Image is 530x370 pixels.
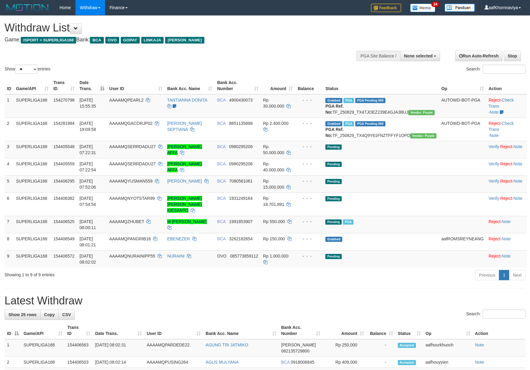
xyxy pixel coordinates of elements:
a: 1 [499,270,509,280]
h1: Withdraw List [5,22,347,34]
span: Accepted [398,360,416,365]
span: [DATE] 15:55:35 [79,98,96,109]
th: Bank Acc. Name: activate to sort column ascending [165,77,215,94]
span: AAAAMQSERRDADU27 [109,144,156,149]
td: SUPERLIGA168 [14,158,51,175]
td: 6 [5,193,14,216]
td: 5 [5,175,14,193]
a: Verify [489,144,499,149]
a: Note [490,133,499,138]
span: 154405559 [53,161,75,166]
span: Marked by aafnonsreyleab [343,121,354,126]
a: M [PERSON_NAME] [167,219,207,224]
span: 34 [431,2,439,7]
th: ID: activate to sort column descending [5,322,21,339]
th: Action [473,322,525,339]
td: · · [486,118,527,141]
span: Copy 3262182654 to clipboard [229,236,253,241]
td: SUPERLIGA168 [14,193,51,216]
span: 154406525 [53,219,75,224]
td: TF_250829_TX4TJOEZ239E4GJA3BUJ [323,94,439,118]
th: Bank Acc. Name: activate to sort column ascending [203,322,279,339]
a: Show 25 rows [5,310,40,320]
span: Copy 0918006845 to clipboard [291,360,314,365]
a: Note [502,254,511,258]
span: AAAAMQPANGRIB16 [109,236,151,241]
span: Grabbed [325,98,342,103]
span: Copy 1991853907 to clipboard [229,219,253,224]
td: · · [486,175,527,193]
span: AAAAMQNYOTSTAR99 [109,196,155,201]
th: User ID: activate to sort column ascending [144,322,203,339]
span: AAAAMQYUSMAN559 [109,179,152,183]
span: 154406572 [53,254,75,258]
span: Vendor URL: https://trx4.1velocity.biz [410,133,436,138]
td: SUPERLIGA168 [21,339,65,357]
span: Copy 1931249164 to clipboard [229,196,253,201]
a: Reject [489,219,501,224]
th: Date Trans.: activate to sort column ascending [93,322,144,339]
a: [PERSON_NAME] AFFA [167,161,202,172]
span: [DATE] 07:52:06 [79,179,96,190]
th: Bank Acc. Number: activate to sort column ascending [215,77,260,94]
span: PGA Pending [355,121,385,126]
span: Pending [325,162,342,167]
td: aafhourkhuoch [423,339,473,357]
span: [DATE] 08:00:11 [79,219,96,230]
span: BCA [217,196,225,201]
td: AAAAMQPUSING264 [144,357,203,368]
span: AAAAMQPEARL2 [109,98,144,102]
span: 154406549 [53,236,75,241]
a: Note [513,144,522,149]
td: AUTOWD-BOT-PGA [439,118,486,141]
a: Note [502,236,511,241]
a: Copy [40,310,59,320]
a: EBENEZER [167,236,190,241]
th: Date Trans.: activate to sort column descending [77,77,107,94]
span: Rp 2.400.000 [263,121,289,126]
span: [PERSON_NAME] [281,342,316,347]
span: Pending [325,179,342,184]
span: LINKAJA [141,37,164,44]
div: - - - [298,120,321,126]
span: Copy 085773859112 to clipboard [230,254,258,258]
th: Amount: activate to sort column ascending [323,322,366,339]
th: Amount: activate to sort column ascending [261,77,295,94]
a: TANTIANNA DONITA [167,98,207,102]
span: AAAAMQGACORJP02 [109,121,152,126]
span: None selected [404,54,433,58]
input: Search: [483,310,525,319]
label: Search: [466,310,525,319]
th: Game/API: activate to sort column ascending [14,77,51,94]
span: OVO [217,254,226,258]
a: Note [502,219,511,224]
a: Note [475,360,484,365]
div: - - - [298,178,321,184]
select: Showentries [15,65,38,74]
td: 1 [5,339,21,357]
div: Showing 1 to 9 of 9 entries [5,269,216,278]
span: [PERSON_NAME] [165,37,204,44]
td: aafhouyyien [423,357,473,368]
div: - - - [298,219,321,225]
td: · · [486,158,527,175]
span: Copy [44,312,55,317]
span: Copy 0980295206 to clipboard [229,161,253,166]
h4: Game: Bank: [5,37,347,43]
a: Note [490,110,499,115]
td: SUPERLIGA168 [14,118,51,141]
td: 7 [5,216,14,233]
a: Stop [504,51,521,61]
td: 1 [5,94,14,118]
span: AAAAMQNURAINIPP55 [109,254,155,258]
span: AAAAMQZHUBET [109,219,144,224]
button: None selected [400,51,440,61]
th: Bank Acc. Number: activate to sort column ascending [279,322,323,339]
td: 2 [5,118,14,141]
td: 3 [5,141,14,158]
td: · · [486,141,527,158]
td: AAAAMQPARDEDE22 [144,339,203,357]
span: Pending [325,219,342,225]
span: Rp 18.701.891 [263,196,284,207]
a: Note [513,161,522,166]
